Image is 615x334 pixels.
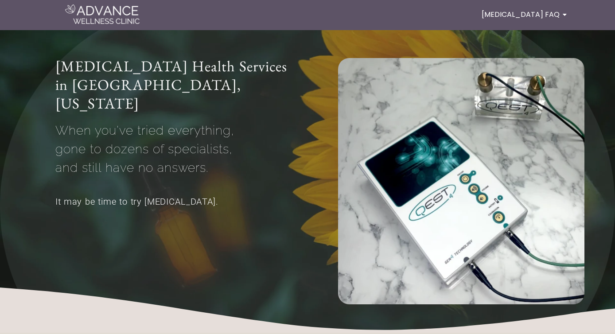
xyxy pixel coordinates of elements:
[479,2,563,28] a: [MEDICAL_DATA] FAQ
[338,58,584,304] img: Biofeedback device
[55,121,299,177] p: When you've tried everything, gone to dozens of specialists, and still have no answers.
[65,4,140,24] img: Advance Wellness Clinic Logo
[55,195,288,208] p: It may be time to try [MEDICAL_DATA].
[55,57,299,113] h1: [MEDICAL_DATA] Health Services in [GEOGRAPHIC_DATA], [US_STATE]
